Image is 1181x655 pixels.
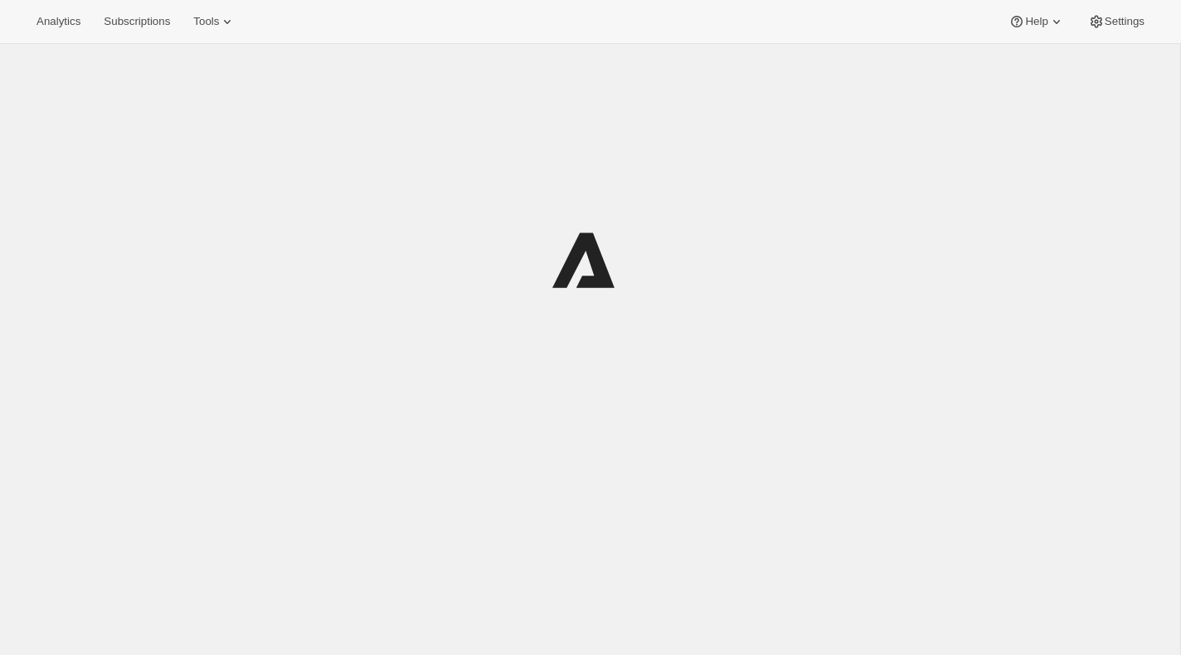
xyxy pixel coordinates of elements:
[1025,15,1047,28] span: Help
[1078,10,1154,33] button: Settings
[94,10,180,33] button: Subscriptions
[193,15,219,28] span: Tools
[1105,15,1145,28] span: Settings
[183,10,245,33] button: Tools
[27,10,90,33] button: Analytics
[36,15,80,28] span: Analytics
[999,10,1074,33] button: Help
[104,15,170,28] span: Subscriptions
